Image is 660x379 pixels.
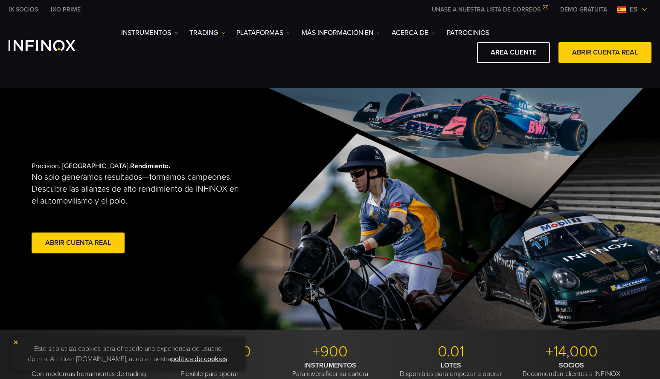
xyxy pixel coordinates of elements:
p: 0.01 [394,342,508,361]
a: Patrocinios [447,28,489,38]
p: Para diversificar su cartera [273,361,387,378]
a: AREA CLIENTE [477,42,550,63]
a: PLATAFORMAS [236,28,291,38]
p: Disponibles para empezar a operar [394,361,508,378]
strong: LOTES [441,361,461,370]
a: TRADING [189,28,226,38]
p: +900 [273,342,387,361]
strong: Rendimiento. [130,162,170,170]
a: INFINOX MENU [554,5,613,14]
a: ÚNASE A NUESTRA LISTA DE CORREOS [425,6,554,13]
p: No solo generamos resultados—formamos campeones. Descubre las alianzas de alto rendimiento de INF... [32,171,247,207]
a: INFINOX Logo [9,40,96,51]
a: política de cookies [171,355,227,363]
img: yellow close icon [13,339,19,345]
a: INFINOX [44,5,87,14]
a: Instrumentos [121,28,179,38]
a: INFINOX [2,5,44,14]
a: ACERCA DE [392,28,436,38]
p: Recomiendan clientes a INFINOX [515,361,629,378]
a: Abrir cuenta real [32,233,125,253]
strong: SOCIOS [559,361,584,370]
span: es [626,4,641,14]
strong: INSTRUMENTOS [304,361,356,370]
div: Precisión. [GEOGRAPHIC_DATA]. [32,148,300,269]
p: Este sitio utiliza cookies para ofrecerle una experiencia de usuario óptima. Al utilizar [DOMAIN_... [15,342,241,366]
p: +14,000 [515,342,629,361]
a: Más información en [302,28,381,38]
a: ABRIR CUENTA REAL [558,42,651,63]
